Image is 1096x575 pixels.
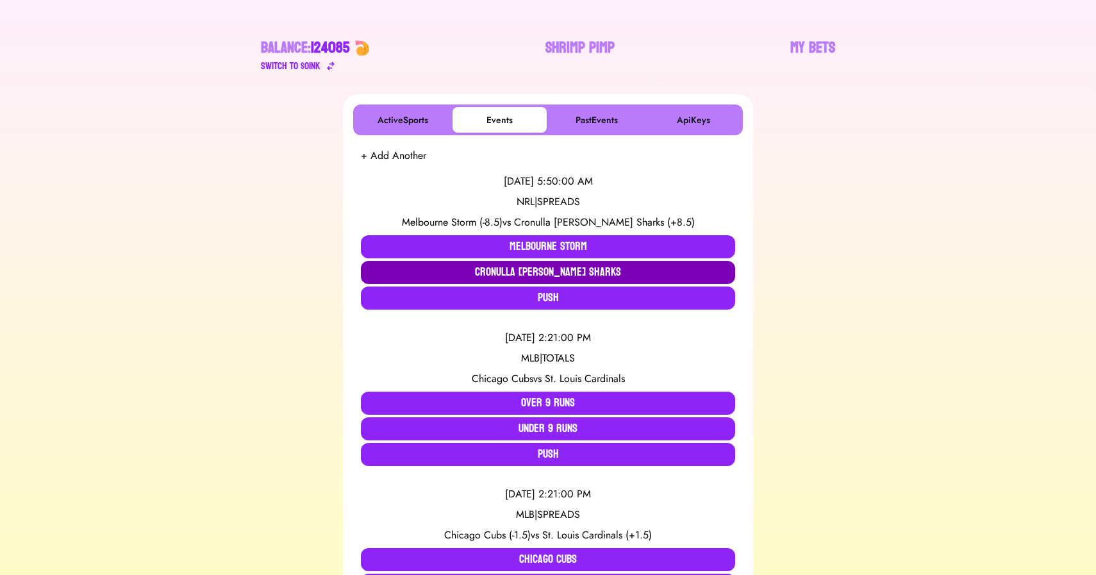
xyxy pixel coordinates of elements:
button: Events [453,107,547,133]
div: [DATE] 2:21:00 PM [361,487,735,502]
a: Shrimp Pimp [545,38,615,74]
button: + Add Another [361,148,426,163]
span: Cronulla [PERSON_NAME] Sharks (+8.5) [514,215,695,229]
div: Balance: [261,38,349,58]
button: ApiKeys [646,107,740,133]
button: Over 9 Runs [361,392,735,415]
div: MLB | TOTALS [361,351,735,366]
div: MLB | SPREADS [361,507,735,522]
span: Chicago Cubs (-1.5) [444,528,531,542]
span: Chicago Cubs [472,371,533,386]
button: Melbourne Storm [361,235,735,258]
div: vs [361,528,735,543]
span: St. Louis Cardinals [545,371,625,386]
div: NRL | SPREADS [361,194,735,210]
span: St. Louis Cardinals (+1.5) [542,528,652,542]
span: 124085 [311,34,349,62]
button: Chicago Cubs [361,548,735,571]
img: 🍤 [354,40,370,56]
button: Cronulla [PERSON_NAME] Sharks [361,261,735,284]
a: My Bets [790,38,835,74]
div: [DATE] 2:21:00 PM [361,330,735,346]
div: Switch to $ OINK [261,58,320,74]
div: vs [361,371,735,387]
button: ActiveSports [356,107,450,133]
button: Push [361,443,735,466]
div: [DATE] 5:50:00 AM [361,174,735,189]
div: vs [361,215,735,230]
button: Under 9 Runs [361,417,735,440]
button: PastEvents [549,107,643,133]
span: Melbourne Storm (-8.5) [402,215,502,229]
button: Push [361,287,735,310]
